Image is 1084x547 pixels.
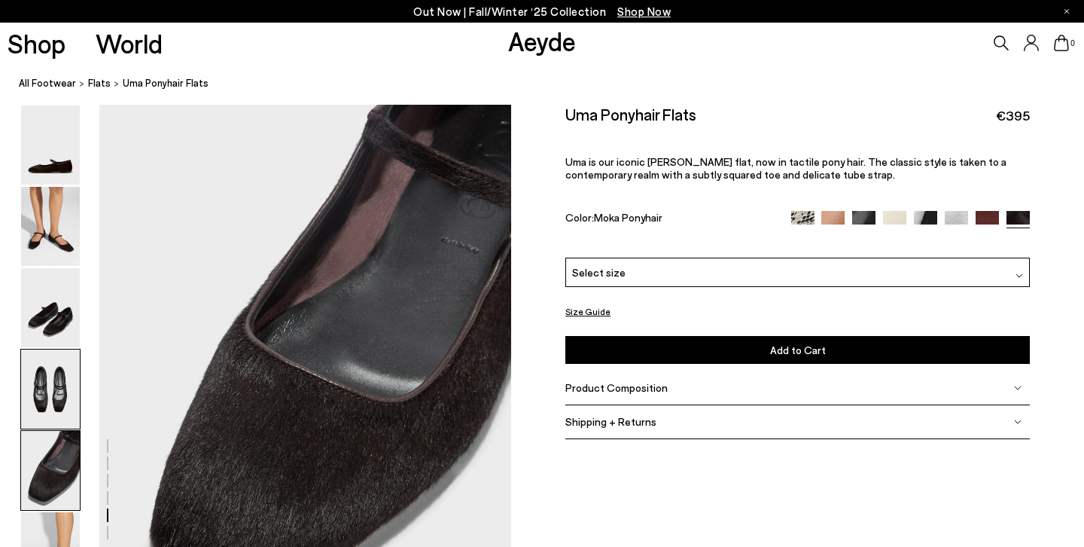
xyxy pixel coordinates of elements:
span: Moka Ponyhair [594,210,662,223]
span: €395 [996,106,1030,125]
img: Uma Ponyhair Flats - Image 5 [21,431,80,510]
div: Color: [565,210,775,228]
span: Shipping + Returns [565,415,656,428]
a: 0 [1054,35,1069,51]
span: Product Composition [565,381,668,394]
img: svg%3E [1014,384,1022,392]
span: 0 [1069,39,1076,47]
a: All Footwear [19,75,76,91]
span: flats [88,77,111,89]
nav: breadcrumb [19,63,1084,105]
img: svg%3E [1014,418,1022,426]
a: Shop [8,30,65,57]
span: Navigate to /collections/new-in [617,5,671,18]
button: Size Guide [565,302,611,321]
span: Uma is our iconic [PERSON_NAME] flat, now in tactile pony hair. The classic style is taken to a c... [565,155,1006,181]
span: Select size [572,264,626,280]
p: Out Now | Fall/Winter ‘25 Collection [413,2,671,21]
a: World [96,30,163,57]
span: Uma Ponyhair Flats [123,75,209,91]
img: svg%3E [1015,272,1023,280]
button: Add to Cart [565,336,1030,364]
img: Uma Ponyhair Flats - Image 2 [21,187,80,266]
h2: Uma Ponyhair Flats [565,105,696,124]
a: flats [88,75,111,91]
span: Add to Cart [770,344,826,356]
img: Uma Ponyhair Flats - Image 4 [21,350,80,429]
a: Aeyde [508,25,576,57]
img: Uma Ponyhair Flats - Image 1 [21,105,80,185]
img: Uma Ponyhair Flats - Image 3 [21,268,80,347]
